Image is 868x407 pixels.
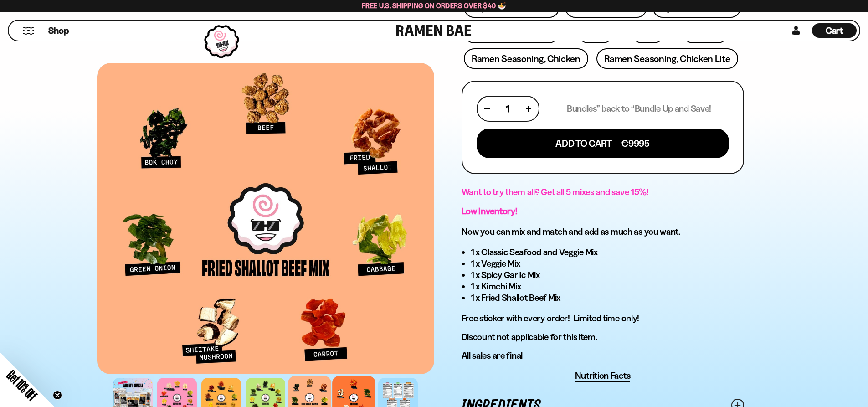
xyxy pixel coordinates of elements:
p: Free sticker with every order! Limited time only! [462,313,744,324]
p: All sales are final [462,350,744,361]
span: 1 [506,103,509,114]
a: Ramen Seasoning, Chicken [464,48,588,69]
li: 1 x Classic Seafood and Veggie Mix [471,247,744,258]
span: Want to try them all? Get all 5 mixes and save 15%! [462,186,649,197]
strong: Low Inventory! [462,206,518,216]
span: Shop [48,25,69,37]
span: Discount not applicable for this item. [462,331,597,342]
button: Add To Cart - €9995 [477,129,729,158]
span: Free U.S. Shipping on Orders over $40 🍜 [362,1,506,10]
li: 1 x Fried Shallot Beef Mix [471,292,744,304]
button: Mobile Menu Trigger [22,27,35,35]
li: 1 x Veggie Mix [471,258,744,269]
p: Bundles” back to “Bundle Up and Save! [567,103,711,114]
li: 1 x Kimchi Mix [471,281,744,292]
span: Cart [826,25,843,36]
button: Nutrition Facts [575,370,631,382]
a: Ramen Seasoning, Chicken Lite [596,48,738,69]
h3: Now you can mix and match and add as much as you want. [462,226,744,237]
span: Get 10% Off [4,367,40,403]
div: Cart [812,21,857,41]
a: Shop [48,23,69,38]
button: Close teaser [53,391,62,400]
li: 1 x Spicy Garlic Mix [471,269,744,281]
